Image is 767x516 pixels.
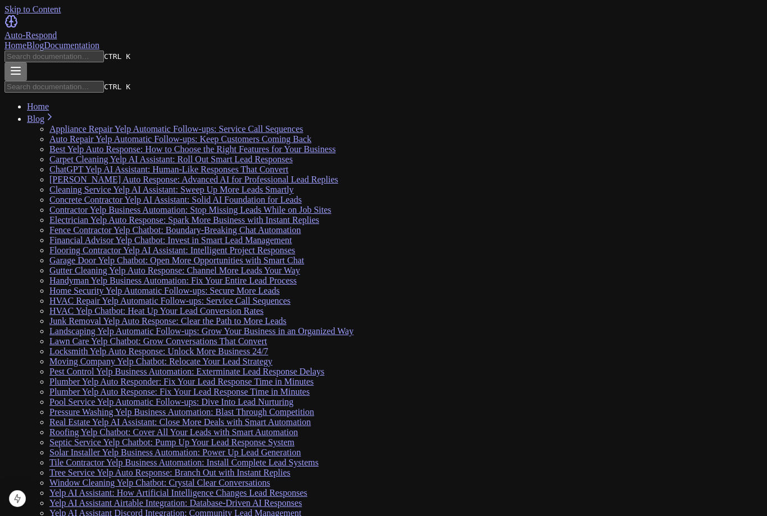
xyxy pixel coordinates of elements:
a: [PERSON_NAME] Auto Response: Advanced AI for Professional Lead Replies [49,175,338,184]
a: Real Estate Yelp AI Assistant: Close More Deals with Smart Automation [49,417,311,427]
a: Solar Installer Yelp Business Automation: Power Up Lead Generation [49,447,301,457]
a: Pest Control Yelp Business Automation: Exterminate Lead Response Delays [49,367,324,376]
a: Blog [26,40,44,50]
a: Moving Company Yelp Chatbot: Relocate Your Lead Strategy [49,357,273,366]
a: Flooring Contractor Yelp AI Assistant: Intelligent Project Responses [49,245,295,255]
a: Landscaping Yelp Automatic Follow-ups: Grow Your Business in an Organized Way [49,326,353,336]
a: Blog [27,114,55,124]
a: Contractor Yelp Business Automation: Stop Missing Leads While on Job Sites [49,205,332,214]
a: Fence Contractor Yelp Chatbot: Boundary-Breaking Chat Automation [49,225,301,235]
input: Search documentation… [4,51,104,62]
a: Gutter Cleaning Yelp Auto Response: Channel More Leads Your Way [49,266,300,275]
kbd: CTRL K [104,83,130,91]
a: ChatGPT Yelp AI Assistant: Human-Like Responses That Convert [49,165,288,174]
button: Menu [4,62,27,81]
a: HVAC Yelp Chatbot: Heat Up Your Lead Conversion Rates [49,306,264,316]
a: Yelp AI Assistant Airtable Integration: Database-Driven AI Responses [49,498,302,508]
a: Electrician Yelp Auto Response: Spark More Business with Instant Replies [49,215,319,225]
a: Auto Repair Yelp Automatic Follow-ups: Keep Customers Coming Back [49,134,311,144]
a: Lawn Care Yelp Chatbot: Grow Conversations That Convert [49,336,267,346]
a: Pool Service Yelp Automatic Follow-ups: Dive Into Lead Nurturing [49,397,293,407]
a: Cleaning Service Yelp AI Assistant: Sweep Up More Leads Smartly [49,185,294,194]
a: Junk Removal Yelp Auto Response: Clear the Path to More Leads [49,316,287,326]
a: Plumber Yelp Auto Response: Fix Your Lead Response Time in Minutes [49,387,310,396]
input: Search documentation… [4,81,104,93]
a: Carpet Cleaning Yelp AI Assistant: Roll Out Smart Lead Responses [49,154,293,164]
a: Home page [4,15,763,40]
a: Pressure Washing Yelp Business Automation: Blast Through Competition [49,407,314,417]
a: Home Security Yelp Automatic Follow-ups: Secure More Leads [49,286,280,295]
div: Auto-Respond [4,30,763,40]
kbd: CTRL K [104,52,130,61]
a: Handyman Yelp Business Automation: Fix Your Entire Lead Process [49,276,297,285]
a: Skip to Content [4,4,61,14]
a: Tile Contractor Yelp Business Automation: Install Complete Lead Systems [49,458,319,467]
a: Septic Service Yelp Chatbot: Pump Up Your Lead Response System [49,437,294,447]
a: HVAC Repair Yelp Automatic Follow-ups: Service Call Sequences [49,296,291,305]
a: Window Cleaning Yelp Chatbot: Crystal Clear Conversations [49,478,270,487]
a: Home [27,102,49,111]
a: Appliance Repair Yelp Automatic Follow-ups: Service Call Sequences [49,124,303,134]
a: Financial Advisor Yelp Chatbot: Invest in Smart Lead Management [49,235,292,245]
a: Locksmith Yelp Auto Response: Unlock More Business 24/7 [49,346,268,356]
a: Plumber Yelp Auto Responder: Fix Your Lead Response Time in Minutes [49,377,314,386]
a: Yelp AI Assistant: How Artificial Intelligence Changes Lead Responses [49,488,307,497]
a: Home [4,40,26,50]
a: Tree Service Yelp Auto Response: Branch Out with Instant Replies [49,468,291,477]
a: Documentation [44,40,99,50]
a: Roofing Yelp Chatbot: Cover All Your Leads with Smart Automation [49,427,298,437]
a: Concrete Contractor Yelp AI Assistant: Solid AI Foundation for Leads [49,195,302,204]
a: Best Yelp Auto Response: How to Choose the Right Features for Your Business [49,144,335,154]
a: Garage Door Yelp Chatbot: Open More Opportunities with Smart Chat [49,255,304,265]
